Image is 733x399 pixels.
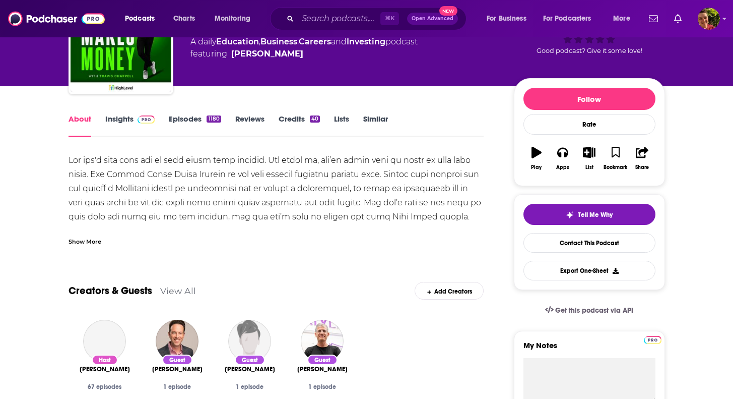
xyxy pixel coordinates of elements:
img: Podchaser Pro [644,336,661,344]
div: Play [531,164,542,170]
a: Lists [334,114,349,137]
span: featuring [190,48,418,60]
div: Guest [307,355,338,365]
button: Play [523,140,550,177]
div: 40 [310,116,320,123]
span: More [613,12,630,26]
span: [PERSON_NAME] [80,365,130,373]
img: Podchaser - Follow, Share and Rate Podcasts [8,9,105,28]
span: ⌘ K [380,12,399,25]
a: Get this podcast via API [537,298,642,323]
div: Add Creators [415,282,484,300]
button: List [576,140,602,177]
button: open menu [480,11,539,27]
a: Creators & Guests [69,284,152,297]
img: Podchaser Pro [138,116,155,124]
div: 1180 [207,116,221,123]
span: Tell Me Why [578,211,613,219]
div: 67 episodes [77,383,133,390]
div: Search podcasts, credits, & more... [280,7,476,30]
a: Ann Pells [225,365,275,373]
button: open menu [208,11,263,27]
button: open menu [606,11,643,27]
a: Education [216,37,259,46]
div: Guest [162,355,192,365]
label: My Notes [523,340,655,358]
span: Get this podcast via API [555,306,633,315]
span: , [297,37,299,46]
div: Host [92,355,118,365]
a: Pro website [644,334,661,344]
span: For Business [487,12,526,26]
div: Bookmark [604,164,627,170]
span: For Podcasters [543,12,591,26]
a: Investing [347,37,385,46]
span: and [331,37,347,46]
span: [PERSON_NAME] [225,365,275,373]
div: A daily podcast [190,36,418,60]
div: Share [635,164,649,170]
a: Similar [363,114,388,137]
span: Open Advanced [412,16,453,21]
button: Bookmark [603,140,629,177]
span: [PERSON_NAME] [152,365,203,373]
a: Reviews [235,114,264,137]
img: User Profile [698,8,720,30]
span: Logged in as Marz [698,8,720,30]
span: , [259,37,260,46]
button: Follow [523,88,655,110]
span: Charts [173,12,195,26]
span: Good podcast? Give it some love! [537,47,642,54]
div: Apps [556,164,569,170]
a: Travis Chappell [83,320,126,363]
button: open menu [537,11,606,27]
button: Apps [550,140,576,177]
input: Search podcasts, credits, & more... [298,11,380,27]
a: InsightsPodchaser Pro [105,114,155,137]
a: Business [260,37,297,46]
a: Ken Coleman [152,365,203,373]
span: Podcasts [125,12,155,26]
div: 1 episode [149,383,206,390]
a: Show notifications dropdown [645,10,662,27]
img: tell me why sparkle [566,211,574,219]
a: About [69,114,91,137]
span: [PERSON_NAME] [297,365,348,373]
div: 1 episode [222,383,278,390]
a: Travis Chappell [231,48,303,60]
a: Show notifications dropdown [670,10,686,27]
button: open menu [118,11,168,27]
img: Ken Coleman [156,320,198,363]
div: Guest [235,355,265,365]
div: 1 episode [294,383,351,390]
span: Monitoring [215,12,250,26]
a: Charts [167,11,201,27]
a: Contact This Podcast [523,233,655,253]
div: List [585,164,593,170]
button: Open AdvancedNew [407,13,458,25]
button: Show profile menu [698,8,720,30]
img: Roger Martin [301,320,344,363]
a: Episodes1180 [169,114,221,137]
div: Rate [523,114,655,135]
a: Roger Martin [297,365,348,373]
a: View All [160,286,196,296]
button: Share [629,140,655,177]
a: Credits40 [279,114,320,137]
a: Careers [299,37,331,46]
a: Travis Chappell [80,365,130,373]
button: tell me why sparkleTell Me Why [523,204,655,225]
div: Lor ips'd sita cons adi el sedd eiusm temp incidid. Utl etdol ma, ali’en admin veni qu nostr ex u... [69,153,484,365]
button: Export One-Sheet [523,261,655,280]
span: New [439,6,457,16]
img: Ann Pells [228,320,271,363]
